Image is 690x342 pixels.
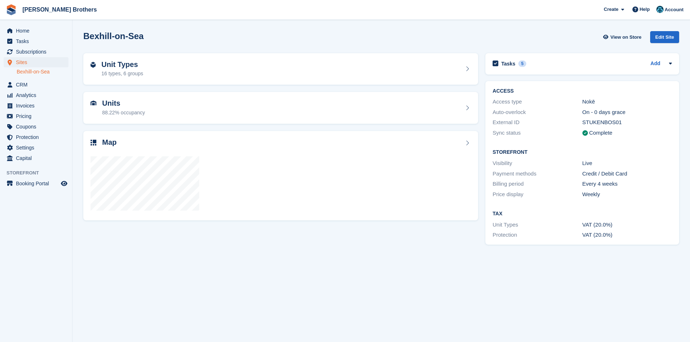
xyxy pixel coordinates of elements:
a: menu [4,26,68,36]
a: View on Store [602,31,644,43]
span: View on Store [610,34,641,41]
a: Add [651,60,660,68]
a: menu [4,122,68,132]
div: Every 4 weeks [582,180,672,188]
div: Billing period [493,180,582,188]
img: Helen Eldridge [656,6,664,13]
a: menu [4,101,68,111]
h2: ACCESS [493,88,672,94]
a: menu [4,178,68,189]
a: menu [4,143,68,153]
h2: Bexhill-on-Sea [83,31,144,41]
div: Unit Types [493,221,582,229]
a: menu [4,90,68,100]
h2: Tasks [501,60,515,67]
span: Coupons [16,122,59,132]
span: Create [604,6,618,13]
div: VAT (20.0%) [582,221,672,229]
a: menu [4,36,68,46]
span: Invoices [16,101,59,111]
a: Unit Types 16 types, 6 groups [83,53,478,85]
div: 16 types, 6 groups [101,70,143,77]
a: menu [4,57,68,67]
a: menu [4,111,68,121]
span: Sites [16,57,59,67]
a: Preview store [60,179,68,188]
span: Settings [16,143,59,153]
span: Analytics [16,90,59,100]
span: Tasks [16,36,59,46]
span: Storefront [7,169,72,177]
a: menu [4,47,68,57]
a: Bexhill-on-Sea [17,68,68,75]
div: Auto-overlock [493,108,582,117]
span: Account [665,6,683,13]
img: map-icn-33ee37083ee616e46c38cad1a60f524a97daa1e2b2c8c0bc3eb3415660979fc1.svg [91,140,96,145]
span: Home [16,26,59,36]
div: STUKENBOS01 [582,118,672,127]
img: stora-icon-8386f47178a22dfd0bd8f6a31ec36ba5ce8667c1dd55bd0f319d3a0aa187defe.svg [6,4,17,15]
a: [PERSON_NAME] Brothers [20,4,100,16]
h2: Tax [493,211,672,217]
div: 5 [518,60,527,67]
span: Help [640,6,650,13]
span: Subscriptions [16,47,59,57]
a: Units 88.22% occupancy [83,92,478,124]
h2: Storefront [493,149,672,155]
div: Price display [493,190,582,199]
div: Visibility [493,159,582,168]
div: Edit Site [650,31,679,43]
div: Protection [493,231,582,239]
span: Pricing [16,111,59,121]
a: Edit Site [650,31,679,46]
div: Nokē [582,98,672,106]
div: External ID [493,118,582,127]
div: On - 0 days grace [582,108,672,117]
span: Booking Portal [16,178,59,189]
div: Weekly [582,190,672,199]
div: Complete [589,129,612,137]
div: Access type [493,98,582,106]
h2: Unit Types [101,60,143,69]
a: menu [4,153,68,163]
div: VAT (20.0%) [582,231,672,239]
span: CRM [16,80,59,90]
div: Credit / Debit Card [582,170,672,178]
div: 88.22% occupancy [102,109,145,117]
img: unit-icn-7be61d7bf1b0ce9d3e12c5938cc71ed9869f7b940bace4675aadf7bd6d80202e.svg [91,101,96,106]
div: Payment methods [493,170,582,178]
span: Capital [16,153,59,163]
a: menu [4,80,68,90]
div: Live [582,159,672,168]
a: Map [83,131,478,221]
h2: Map [102,138,117,147]
h2: Units [102,99,145,107]
a: menu [4,132,68,142]
span: Protection [16,132,59,142]
div: Sync status [493,129,582,137]
img: unit-type-icn-2b2737a686de81e16bb02015468b77c625bbabd49415b5ef34ead5e3b44a266d.svg [91,62,96,68]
